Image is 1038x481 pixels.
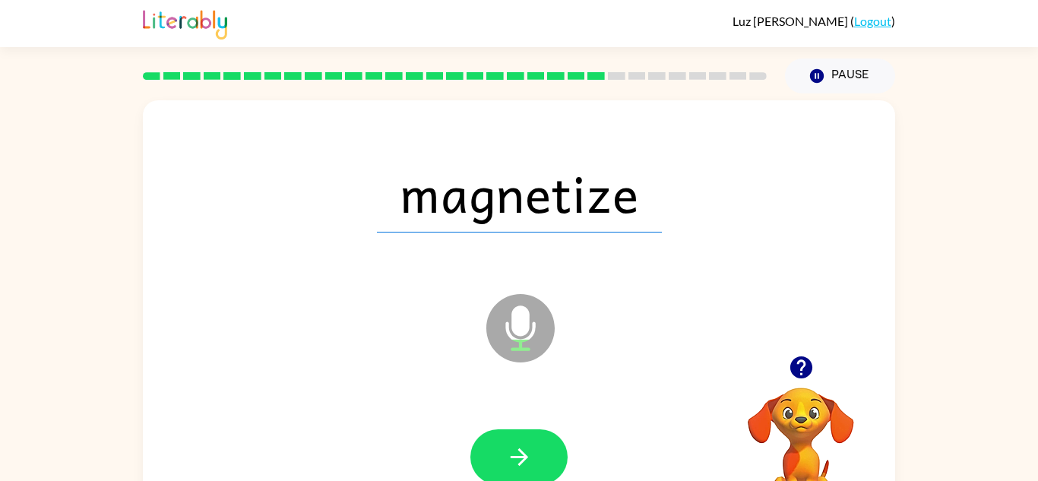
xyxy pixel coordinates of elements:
[143,6,227,40] img: Literably
[785,59,895,93] button: Pause
[377,153,662,233] span: magnetize
[733,14,895,28] div: ( )
[854,14,891,28] a: Logout
[733,14,850,28] span: Luz [PERSON_NAME]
